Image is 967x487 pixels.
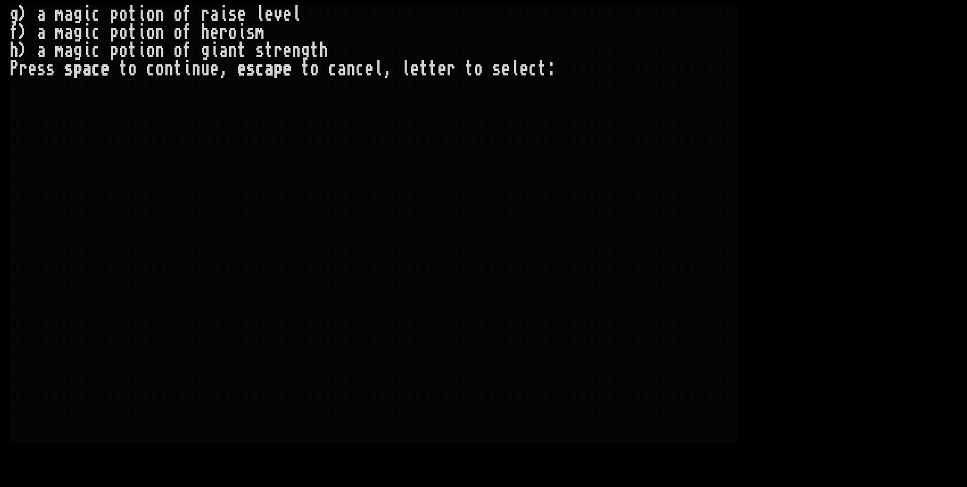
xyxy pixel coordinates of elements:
[219,5,228,23] div: i
[265,60,274,78] div: a
[292,42,301,60] div: n
[82,23,92,42] div: i
[92,60,101,78] div: c
[37,23,46,42] div: a
[255,42,265,60] div: s
[146,23,155,42] div: o
[547,60,556,78] div: :
[73,5,82,23] div: g
[137,23,146,42] div: i
[310,60,319,78] div: o
[110,23,119,42] div: p
[283,5,292,23] div: e
[183,23,192,42] div: f
[55,23,64,42] div: m
[255,23,265,42] div: m
[301,60,310,78] div: t
[137,5,146,23] div: i
[210,5,219,23] div: a
[292,5,301,23] div: l
[183,60,192,78] div: i
[447,60,456,78] div: r
[19,42,28,60] div: )
[82,42,92,60] div: i
[192,60,201,78] div: n
[155,42,164,60] div: n
[210,60,219,78] div: e
[82,5,92,23] div: i
[92,42,101,60] div: c
[437,60,447,78] div: e
[228,42,237,60] div: n
[283,42,292,60] div: e
[201,5,210,23] div: r
[146,42,155,60] div: o
[529,60,538,78] div: c
[155,60,164,78] div: o
[28,60,37,78] div: e
[210,42,219,60] div: i
[265,5,274,23] div: e
[219,42,228,60] div: a
[64,42,73,60] div: a
[82,60,92,78] div: a
[201,60,210,78] div: u
[283,60,292,78] div: e
[255,5,265,23] div: l
[465,60,474,78] div: t
[301,42,310,60] div: g
[73,60,82,78] div: p
[219,23,228,42] div: r
[310,42,319,60] div: t
[237,42,246,60] div: t
[119,42,128,60] div: o
[374,60,383,78] div: l
[356,60,365,78] div: c
[73,23,82,42] div: g
[237,60,246,78] div: e
[201,42,210,60] div: g
[365,60,374,78] div: e
[410,60,419,78] div: e
[64,5,73,23] div: a
[73,42,82,60] div: g
[538,60,547,78] div: t
[55,5,64,23] div: m
[155,5,164,23] div: n
[183,5,192,23] div: f
[10,42,19,60] div: h
[64,60,73,78] div: s
[255,60,265,78] div: c
[137,42,146,60] div: i
[274,5,283,23] div: v
[19,60,28,78] div: r
[92,5,101,23] div: c
[155,23,164,42] div: n
[110,42,119,60] div: p
[401,60,410,78] div: l
[210,23,219,42] div: e
[19,5,28,23] div: )
[237,23,246,42] div: i
[319,42,328,60] div: h
[337,60,346,78] div: a
[19,23,28,42] div: )
[10,60,19,78] div: P
[274,42,283,60] div: r
[119,60,128,78] div: t
[128,5,137,23] div: t
[128,60,137,78] div: o
[128,42,137,60] div: t
[10,23,19,42] div: f
[246,60,255,78] div: s
[92,23,101,42] div: c
[10,5,19,23] div: g
[173,60,183,78] div: t
[55,42,64,60] div: m
[383,60,392,78] div: ,
[419,60,428,78] div: t
[110,5,119,23] div: p
[510,60,519,78] div: l
[173,42,183,60] div: o
[328,60,337,78] div: c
